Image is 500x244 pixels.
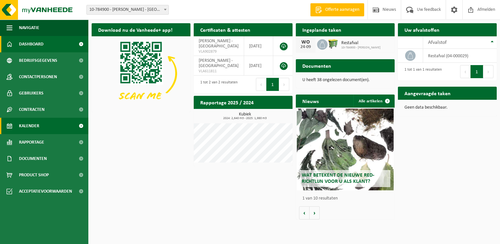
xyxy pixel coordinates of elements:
[197,77,238,92] div: 1 tot 2 van 2 resultaten
[256,78,266,91] button: Previous
[199,49,239,54] span: VLA902879
[471,65,483,78] button: 1
[197,112,293,120] h3: Kubiek
[279,78,289,91] button: Next
[398,87,457,99] h2: Aangevraagde taken
[19,85,44,101] span: Gebruikers
[197,117,293,120] span: 2024: 2,640 m3 - 2025: 1,980 m3
[19,118,39,134] span: Kalender
[302,196,391,201] p: 1 van 10 resultaten
[266,78,279,91] button: 1
[341,46,381,50] span: 10-784900 - [PERSON_NAME]
[92,36,190,111] img: Download de VHEPlus App
[19,36,44,52] span: Dashboard
[199,58,239,68] span: [PERSON_NAME] - [GEOGRAPHIC_DATA]
[299,206,310,219] button: Vorige
[398,23,446,36] h2: Uw afvalstoffen
[19,69,57,85] span: Contactpersonen
[401,64,442,79] div: 1 tot 1 van 1 resultaten
[19,134,44,150] span: Rapportage
[341,41,381,46] span: Restafval
[428,40,447,45] span: Afvalstof
[299,45,312,49] div: 24-09
[86,5,169,15] span: 10-784900 - XAVIER DE KOKER - GENT
[244,109,292,122] a: Bekijk rapportage
[244,56,273,76] td: [DATE]
[296,23,348,36] h2: Ingeplande taken
[302,78,388,82] p: U heeft 38 ongelezen document(en).
[310,206,320,219] button: Volgende
[483,65,493,78] button: Next
[194,96,260,109] h2: Rapportage 2025 / 2024
[199,39,239,49] span: [PERSON_NAME] - [GEOGRAPHIC_DATA]
[324,7,361,13] span: Offerte aanvragen
[199,69,239,74] span: VLA611811
[19,101,45,118] span: Contracten
[296,95,325,107] h2: Nieuws
[244,36,273,56] td: [DATE]
[302,173,374,184] span: Wat betekent de nieuwe RED-richtlijn voor u als klant?
[328,38,339,49] img: WB-0660-HPE-GN-50
[299,40,312,45] div: WO
[19,20,39,36] span: Navigatie
[194,23,257,36] h2: Certificaten & attesten
[353,95,394,108] a: Alle artikelen
[19,167,49,183] span: Product Shop
[297,109,394,190] a: Wat betekent de nieuwe RED-richtlijn voor u als klant?
[19,150,47,167] span: Documenten
[19,52,57,69] span: Bedrijfsgegevens
[296,59,338,72] h2: Documenten
[92,23,179,36] h2: Download nu de Vanheede+ app!
[423,49,497,63] td: restafval (04-000029)
[460,65,471,78] button: Previous
[19,183,72,200] span: Acceptatievoorwaarden
[404,105,490,110] p: Geen data beschikbaar.
[87,5,169,14] span: 10-784900 - XAVIER DE KOKER - GENT
[310,3,364,16] a: Offerte aanvragen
